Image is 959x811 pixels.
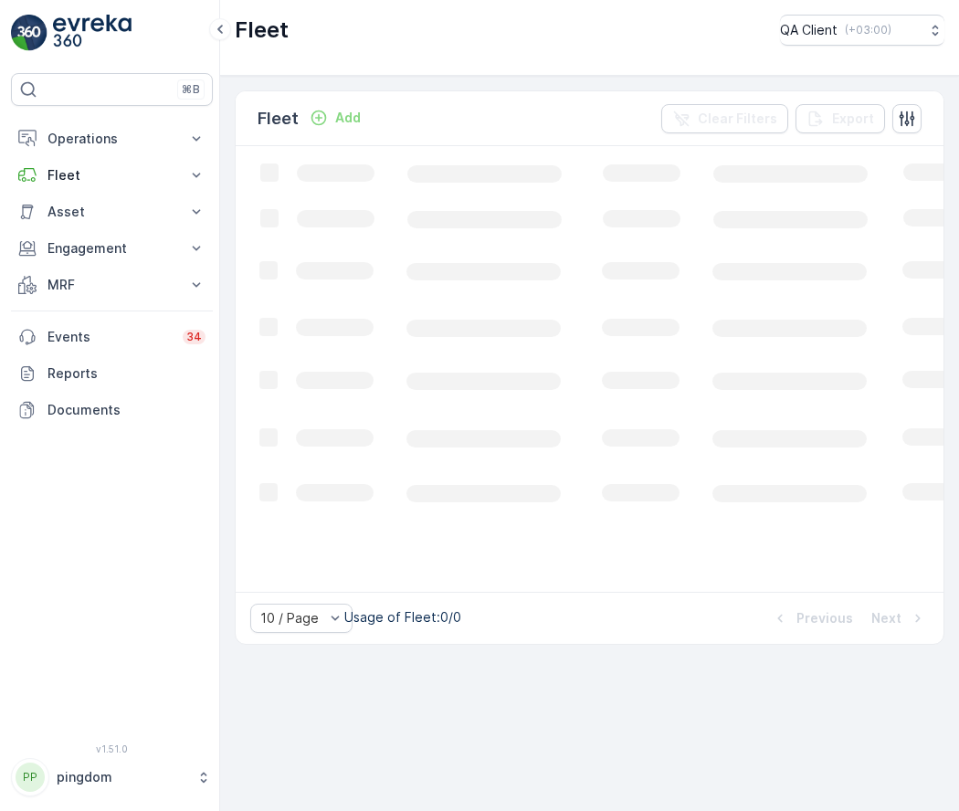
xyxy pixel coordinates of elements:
[47,276,176,294] p: MRF
[335,109,361,127] p: Add
[53,15,132,51] img: logo_light-DOdMpM7g.png
[235,16,289,45] p: Fleet
[11,15,47,51] img: logo
[698,110,777,128] p: Clear Filters
[661,104,788,133] button: Clear Filters
[302,107,368,129] button: Add
[11,267,213,303] button: MRF
[11,355,213,392] a: Reports
[11,392,213,428] a: Documents
[182,82,200,97] p: ⌘B
[780,15,944,46] button: QA Client(+03:00)
[11,121,213,157] button: Operations
[47,364,205,383] p: Reports
[869,607,929,629] button: Next
[186,330,202,344] p: 34
[47,401,205,419] p: Documents
[57,768,187,786] p: pingdom
[11,319,213,355] a: Events34
[845,23,891,37] p: ( +03:00 )
[47,239,176,258] p: Engagement
[47,130,176,148] p: Operations
[47,203,176,221] p: Asset
[47,328,172,346] p: Events
[47,166,176,184] p: Fleet
[16,763,45,792] div: PP
[11,194,213,230] button: Asset
[796,104,885,133] button: Export
[11,230,213,267] button: Engagement
[832,110,874,128] p: Export
[11,743,213,754] span: v 1.51.0
[258,106,299,132] p: Fleet
[11,157,213,194] button: Fleet
[871,609,901,627] p: Next
[780,21,838,39] p: QA Client
[769,607,855,629] button: Previous
[344,608,461,627] p: Usage of Fleet : 0/0
[11,758,213,796] button: PPpingdom
[796,609,853,627] p: Previous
